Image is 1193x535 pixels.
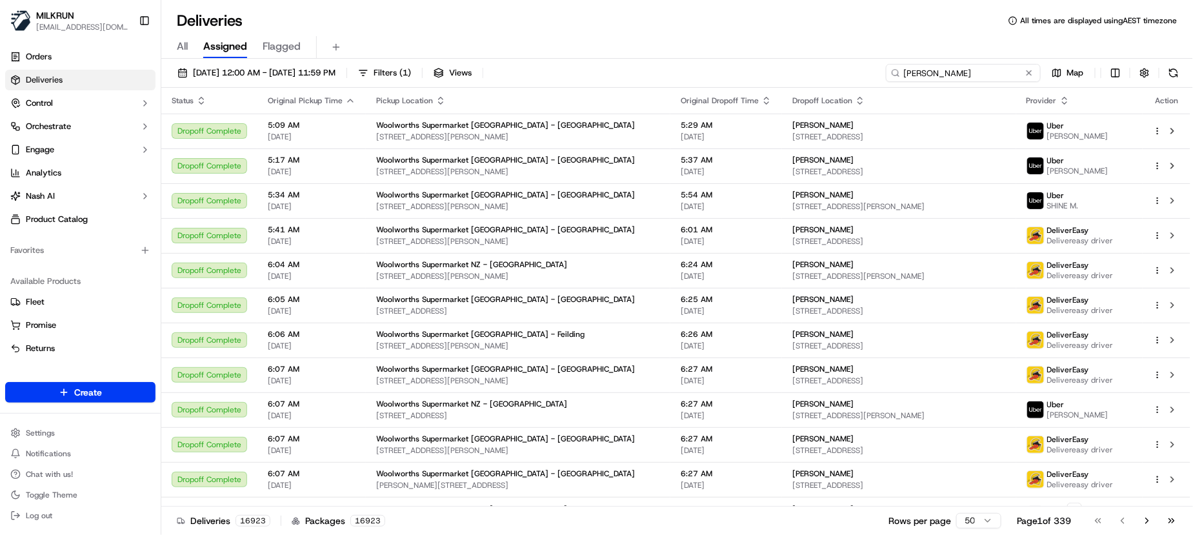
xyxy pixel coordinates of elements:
button: Toggle Theme [5,486,155,504]
span: Pickup Location [376,96,433,106]
span: Fleet [26,296,45,308]
span: Status [172,96,194,106]
span: Delivereasy driver [1047,305,1114,316]
span: Engage [26,144,54,156]
span: 6:07 AM [268,469,356,479]
div: Action [1153,96,1180,106]
span: Control [26,97,53,109]
span: [STREET_ADDRESS] [792,306,1005,316]
span: [DATE] [681,271,772,281]
span: Analytics [26,167,61,179]
span: Promise [26,319,56,331]
button: Nash AI [5,186,155,207]
span: 6:07 AM [268,434,356,444]
div: 16923 [236,515,270,527]
button: Returns [5,338,155,359]
button: Chat with us! [5,465,155,483]
span: 6:27 AM [681,399,772,409]
button: Notifications [5,445,155,463]
span: [DATE] [268,201,356,212]
span: [PERSON_NAME][STREET_ADDRESS] [376,480,660,490]
span: Uber [1047,190,1065,201]
span: [PERSON_NAME] [1047,166,1108,176]
span: [STREET_ADDRESS] [792,341,1005,351]
span: Delivereasy driver [1047,445,1114,455]
span: Nash AI [26,190,55,202]
span: [STREET_ADDRESS] [792,480,1005,490]
span: 6:27 AM [681,434,772,444]
span: 6:07 AM [268,399,356,409]
button: +2 [1067,503,1082,517]
span: [PERSON_NAME] [1047,131,1108,141]
span: 6:27 AM [681,469,772,479]
span: Deliveries [26,74,63,86]
a: Product Catalog [5,209,155,230]
span: [DATE] [268,236,356,247]
button: MILKRUN [36,9,74,22]
img: delivereasy_logo.png [1027,227,1044,244]
span: [DATE] [681,201,772,212]
span: [STREET_ADDRESS][PERSON_NAME] [376,445,660,456]
button: Engage [5,139,155,160]
span: [STREET_ADDRESS][PERSON_NAME] [376,341,660,351]
span: Delivereasy driver [1047,340,1114,350]
span: Delivereasy driver [1047,236,1114,246]
span: 6:07 AM [268,504,356,514]
span: [PERSON_NAME] [1047,410,1108,420]
span: [STREET_ADDRESS] [792,132,1005,142]
input: Type to search [886,64,1041,82]
button: Log out [5,507,155,525]
button: [DATE] 12:00 AM - [DATE] 11:59 PM [172,64,341,82]
span: Uber [1047,156,1065,166]
img: delivereasy_logo.png [1027,367,1044,383]
span: Filters [374,67,411,79]
span: [DATE] [268,271,356,281]
span: [PERSON_NAME] [792,364,854,374]
img: uber-new-logo.jpeg [1027,401,1044,418]
span: Woolworths Supermarket [GEOGRAPHIC_DATA] - [GEOGRAPHIC_DATA] [376,120,635,130]
span: Assigned [203,39,247,54]
img: uber-new-logo.jpeg [1027,123,1044,139]
span: [DATE] [268,376,356,386]
span: 6:06 AM [268,329,356,339]
span: Uber [1047,505,1065,515]
span: Original Dropoff Time [681,96,759,106]
span: 5:37 AM [681,155,772,165]
a: Deliveries [5,70,155,90]
span: Views [449,67,472,79]
span: [PERSON_NAME] [792,294,854,305]
span: [EMAIL_ADDRESS][DOMAIN_NAME] [36,22,128,32]
span: All times are displayed using AEST timezone [1020,15,1178,26]
p: Rows per page [888,514,951,527]
span: Woolworths Supermarket [GEOGRAPHIC_DATA] - [GEOGRAPHIC_DATA] [376,469,635,479]
span: [PERSON_NAME] [792,190,854,200]
span: DeliverEasy [1047,469,1089,479]
span: [STREET_ADDRESS] [792,236,1005,247]
span: [STREET_ADDRESS][PERSON_NAME] [376,376,660,386]
button: Filters(1) [352,64,417,82]
span: [PERSON_NAME] [792,120,854,130]
span: Woolworths Supermarket NZ - [GEOGRAPHIC_DATA] [376,504,567,514]
img: uber-new-logo.jpeg [1027,192,1044,209]
span: Flagged [263,39,301,54]
h1: Deliveries [177,10,243,31]
a: Promise [10,319,150,331]
span: Delivereasy driver [1047,375,1114,385]
span: Log out [26,510,52,521]
img: delivereasy_logo.png [1027,436,1044,453]
span: [PERSON_NAME] [792,259,854,270]
span: Delivereasy driver [1047,479,1114,490]
span: [DATE] [681,167,772,177]
span: [STREET_ADDRESS] [792,167,1005,177]
span: Orders [26,51,52,63]
span: [DATE] [681,132,772,142]
img: MILKRUN [10,10,31,31]
span: SHINE M. [1047,201,1079,211]
span: 5:54 AM [681,190,772,200]
span: [DATE] 12:00 AM - [DATE] 11:59 PM [193,67,336,79]
span: [DATE] [268,480,356,490]
span: Woolworths Supermarket [GEOGRAPHIC_DATA] - Feilding [376,329,585,339]
span: Returns [26,343,55,354]
span: 5:34 AM [268,190,356,200]
span: 5:41 AM [268,225,356,235]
